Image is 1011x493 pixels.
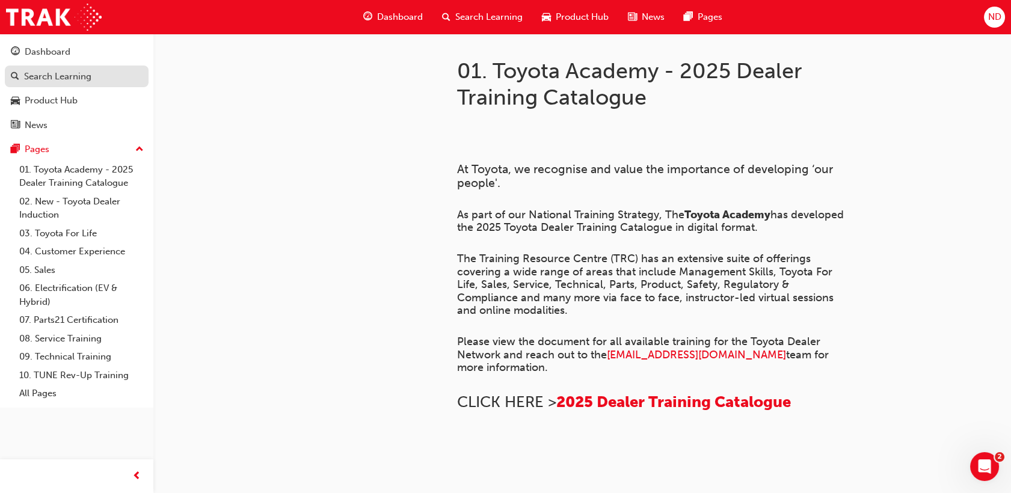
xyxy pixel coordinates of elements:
a: search-iconSearch Learning [432,5,532,29]
div: Product Hub [25,94,78,108]
span: search-icon [11,72,19,82]
a: Product Hub [5,90,149,112]
a: [EMAIL_ADDRESS][DOMAIN_NAME] [607,348,786,361]
a: Search Learning [5,66,149,88]
a: car-iconProduct Hub [532,5,618,29]
div: Pages [25,142,49,156]
a: 04. Customer Experience [14,242,149,261]
a: 02. New - Toyota Dealer Induction [14,192,149,224]
span: team for more information. [457,348,832,375]
span: pages-icon [11,144,20,155]
span: CLICK HERE > [457,393,556,411]
span: ND [988,10,1001,24]
span: Search Learning [455,10,523,24]
a: guage-iconDashboard [354,5,432,29]
iframe: Intercom live chat [970,452,999,481]
a: 05. Sales [14,261,149,280]
span: news-icon [628,10,637,25]
a: News [5,114,149,136]
span: has developed the 2025 Toyota Dealer Training Catalogue in digital format. [457,208,847,234]
span: prev-icon [132,469,141,484]
span: Please view the document for all available training for the Toyota Dealer Network and reach out t... [457,335,823,361]
span: guage-icon [11,47,20,58]
a: 08. Service Training [14,329,149,348]
a: 06. Electrification (EV & Hybrid) [14,279,149,311]
span: Product Hub [556,10,609,24]
button: ND [984,7,1005,28]
span: car-icon [542,10,551,25]
a: All Pages [14,384,149,403]
a: news-iconNews [618,5,674,29]
span: Dashboard [377,10,423,24]
span: Toyota Academy [684,208,770,221]
a: 2025 Dealer Training Catalogue [556,393,791,411]
span: Pages [698,10,722,24]
div: Search Learning [24,70,91,84]
span: search-icon [442,10,450,25]
img: Trak [6,4,102,31]
button: Pages [5,138,149,161]
span: news-icon [11,120,20,131]
div: News [25,118,48,132]
a: Dashboard [5,41,149,63]
span: pages-icon [684,10,693,25]
a: 07. Parts21 Certification [14,311,149,329]
a: 01. Toyota Academy - 2025 Dealer Training Catalogue [14,161,149,192]
span: guage-icon [363,10,372,25]
span: up-icon [135,142,144,158]
span: News [642,10,665,24]
a: 10. TUNE Rev-Up Training [14,366,149,385]
a: 09. Technical Training [14,348,149,366]
span: At Toyota, we recognise and value the importance of developing ‘our people'. [457,162,836,190]
a: 03. Toyota For Life [14,224,149,243]
button: DashboardSearch LearningProduct HubNews [5,38,149,138]
a: pages-iconPages [674,5,732,29]
div: Dashboard [25,45,70,59]
span: 2 [995,452,1004,462]
h1: 01. Toyota Academy - 2025 Dealer Training Catalogue [457,58,852,110]
span: car-icon [11,96,20,106]
span: As part of our National Training Strategy, The [457,208,684,221]
span: The Training Resource Centre (TRC) has an extensive suite of offerings covering a wide range of a... [457,252,837,317]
